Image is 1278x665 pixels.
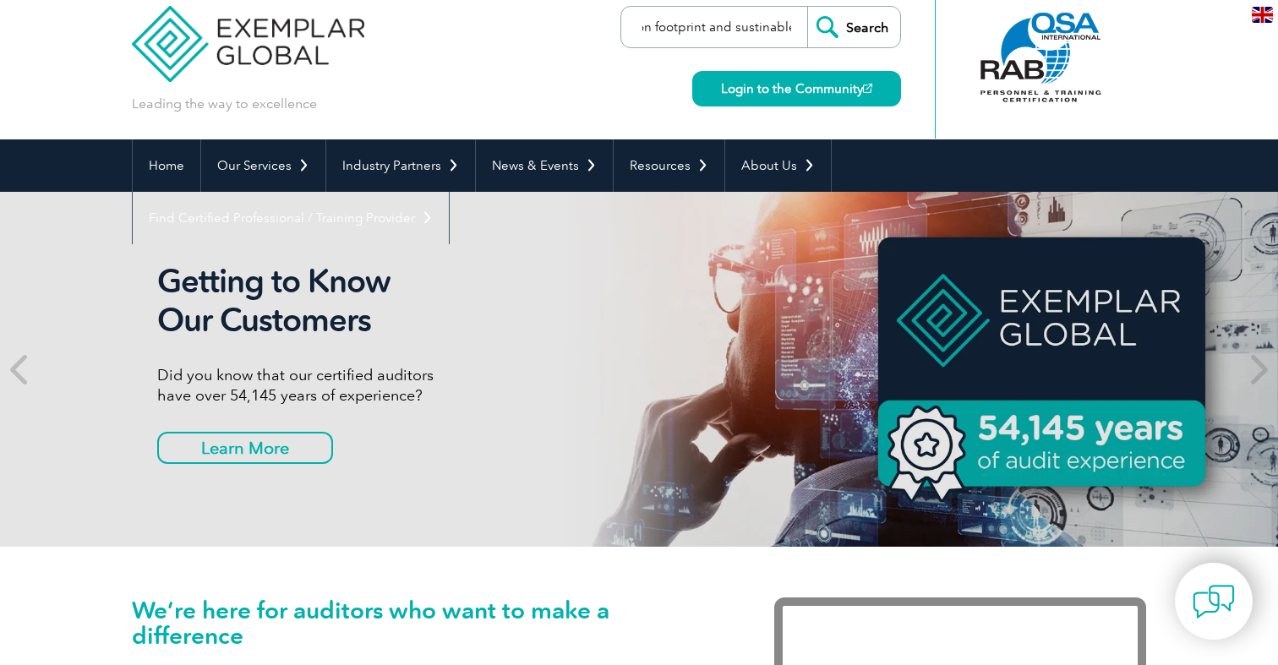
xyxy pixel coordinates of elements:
[133,192,449,244] a: Find Certified Professional / Training Provider
[807,7,900,47] input: Search
[157,262,791,340] h2: Getting to Know Our Customers
[133,139,200,192] a: Home
[614,139,724,192] a: Resources
[157,432,333,464] a: Learn More
[692,71,901,106] a: Login to the Community
[863,84,872,93] img: open_square.png
[476,139,613,192] a: News & Events
[326,139,475,192] a: Industry Partners
[157,365,791,406] p: Did you know that our certified auditors have over 54,145 years of experience?
[725,139,831,192] a: About Us
[1252,7,1273,23] img: en
[132,95,317,113] p: Leading the way to excellence
[132,597,724,648] h1: We’re here for auditors who want to make a difference
[201,139,325,192] a: Our Services
[1193,581,1235,623] img: contact-chat.png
